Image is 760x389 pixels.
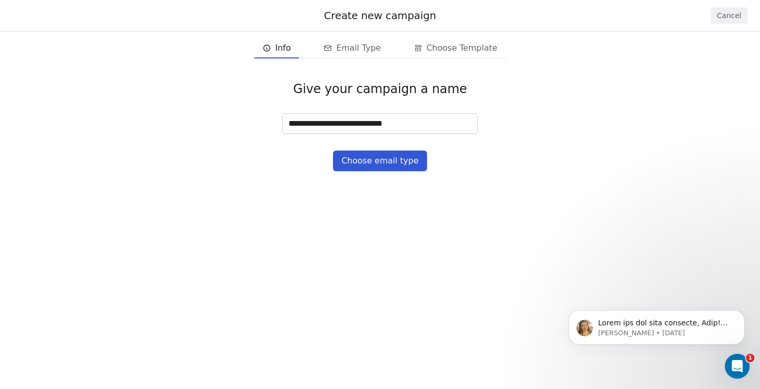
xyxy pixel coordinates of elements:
span: Give your campaign a name [293,81,467,97]
span: 1 [746,354,754,362]
button: Choose email type [333,151,427,171]
iframe: Intercom live chat [725,354,750,379]
div: Create new campaign [12,8,748,23]
span: Choose Template [427,42,497,54]
div: email creation steps [254,38,506,58]
iframe: Intercom notifications message [553,289,760,361]
span: Email Type [336,42,381,54]
span: Info [275,42,291,54]
button: Cancel [711,7,748,24]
